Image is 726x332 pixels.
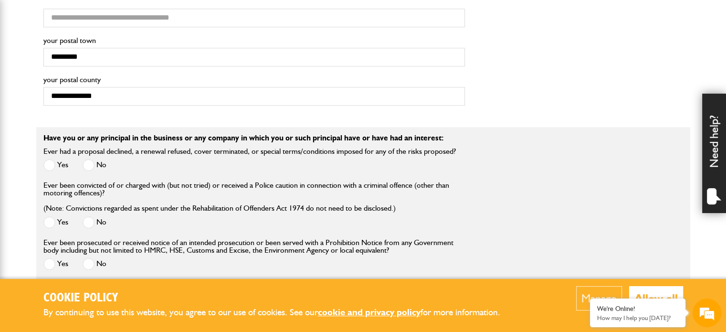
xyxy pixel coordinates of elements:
div: We're Online! [597,305,678,313]
label: Yes [43,258,68,270]
a: cookie and privacy policy [318,307,421,318]
label: Yes [43,216,68,228]
label: Ever been prosecuted or received notice of an intended prosecution or been served with a Prohibit... [43,239,465,254]
label: No [83,216,106,228]
textarea: Type your message and hit 'Enter' [12,173,174,252]
div: Minimize live chat window [157,5,179,28]
label: No [83,258,106,270]
p: Have you or any principal in the business or any company in which you or such principal have or h... [43,134,683,142]
img: d_20077148190_company_1631870298795_20077148190 [16,53,40,66]
h2: Cookie Policy [43,291,516,306]
p: How may I help you today? [597,314,678,321]
label: Ever had a proposal declined, a renewal refused, cover terminated, or special terms/conditions im... [43,148,456,155]
input: Enter your last name [12,88,174,109]
div: Need help? [702,94,726,213]
input: Enter your phone number [12,145,174,166]
button: Allow all [629,286,683,311]
label: Yes [43,159,68,171]
em: Start Chat [130,260,173,273]
label: Ever been convicted of or charged with (but not tried) or received a Police caution in connection... [43,182,465,212]
div: Chat with us now [50,54,160,66]
label: your postal town [43,37,465,44]
button: Manage [576,286,622,311]
p: By continuing to use this website, you agree to our use of cookies. See our for more information. [43,305,516,320]
label: No [83,159,106,171]
input: Enter your email address [12,117,174,138]
label: your postal county [43,76,465,84]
